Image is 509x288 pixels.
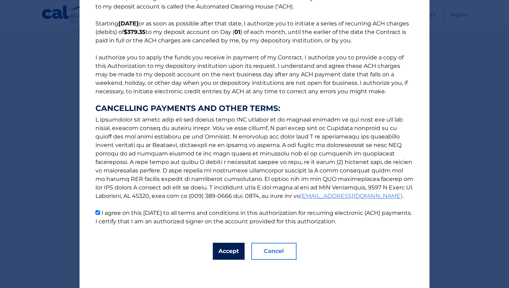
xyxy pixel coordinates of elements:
[251,243,297,260] button: Cancel
[118,20,139,27] b: [DATE]
[95,104,414,113] strong: CANCELLING PAYMENTS AND OTHER TERMS:
[95,210,412,225] label: I agree on this [DATE] to all terms and conditions in this authorization for recurring electronic...
[124,29,146,35] b: $379.35
[234,29,240,35] b: 01
[213,243,245,260] button: Accept
[300,193,402,199] a: [EMAIL_ADDRESS][DOMAIN_NAME]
